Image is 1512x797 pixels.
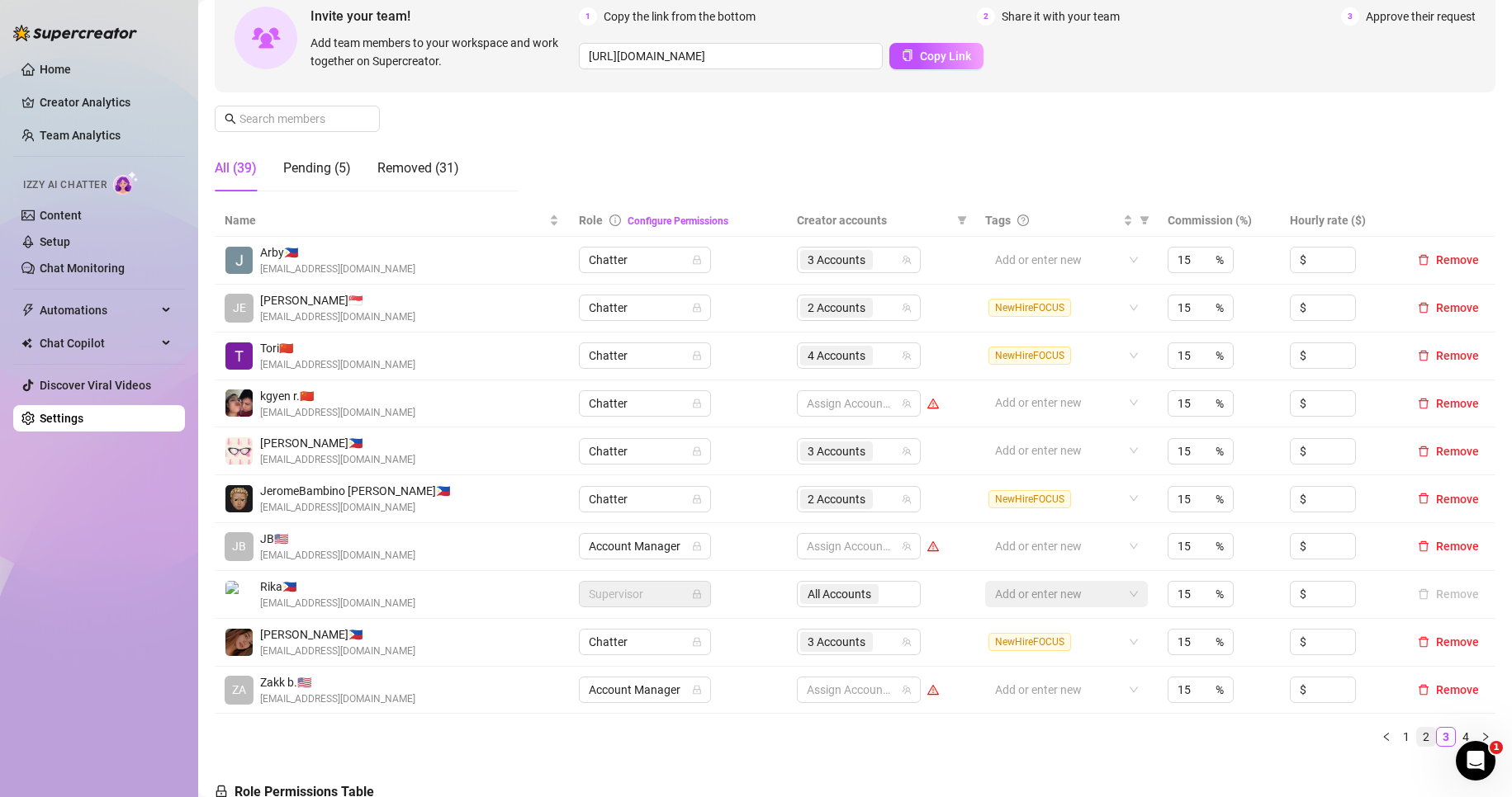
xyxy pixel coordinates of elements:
[692,446,702,456] span: lock
[260,673,415,691] span: Zakk b. 🇺🇸
[1158,205,1279,237] th: Commission (%)
[589,391,701,416] span: Chatter
[1411,489,1486,509] button: Remove
[1280,205,1401,237] th: Hourly rate ($)
[1436,349,1479,362] span: Remove
[902,303,912,313] span: team
[988,299,1071,317] span: NewHireFOCUS
[800,441,873,461] span: 3 Accounts
[1418,446,1429,457] span: delete
[902,541,912,551] span: team
[589,248,701,272] span: Chatter
[1436,445,1479,458] span: Remove
[40,129,121,142] a: Team Analytics
[902,351,912,361] span: team
[1418,350,1429,361] span: delete
[800,298,873,318] span: 2 Accounts
[589,630,701,654] span: Chatter
[225,247,253,274] img: Arby
[1457,728,1475,746] a: 4
[1416,727,1436,747] li: 2
[1456,741,1495,780] iframe: Intercom live chat
[1436,727,1456,747] li: 3
[113,171,139,195] img: AI Chatter
[1437,728,1455,746] a: 3
[40,330,157,356] span: Chat Copilot
[808,251,865,269] span: 3 Accounts
[1136,208,1153,233] span: filter
[902,446,912,456] span: team
[40,235,70,248] a: Setup
[1418,684,1429,696] span: delete
[902,494,912,504] span: team
[1002,7,1120,26] span: Share it with your team
[233,299,246,317] span: JE
[260,434,415,452] span: [PERSON_NAME] 🇵🇭
[579,214,603,227] span: Role
[692,541,702,551] span: lock
[377,158,459,178] div: Removed (31)
[902,398,912,408] span: team
[1436,493,1479,506] span: Remove
[927,540,939,552] span: warning
[1411,680,1486,700] button: Remove
[692,685,702,695] span: lock
[225,485,253,512] img: JeromeBambino El Garcia
[260,596,415,611] span: [EMAIL_ADDRESS][DOMAIN_NAME]
[260,262,415,277] span: [EMAIL_ADDRESS][DOMAIN_NAME]
[225,437,253,465] img: Alexandra Latorre
[927,398,939,409] span: warning
[40,379,151,392] a: Discover Viral Videos
[40,262,125,275] a: Chat Monitoring
[215,205,569,237] th: Name
[1418,254,1429,266] span: delete
[1417,728,1435,746] a: 2
[260,309,415,325] span: [EMAIL_ADDRESS][DOMAIN_NAME]
[239,110,357,128] input: Search members
[692,255,702,265] span: lock
[310,34,572,70] span: Add team members to your workspace and work together on Supercreator.
[1436,397,1479,410] span: Remove
[1481,732,1491,742] span: right
[988,633,1071,651] span: NewHireFOCUS
[589,343,701,368] span: Chatter
[1436,635,1479,648] span: Remove
[260,243,415,262] span: Arby 🇵🇭
[1411,536,1486,556] button: Remove
[889,43,984,69] button: Copy Link
[589,295,701,320] span: Chatter
[1341,7,1359,26] span: 3
[260,452,415,468] span: [EMAIL_ADDRESS][DOMAIN_NAME]
[1411,250,1486,270] button: Remove
[225,581,253,608] img: Rika
[1377,727,1396,747] button: left
[1377,727,1396,747] li: Previous Page
[1411,346,1486,365] button: Remove
[260,357,415,373] span: [EMAIL_ADDRESS][DOMAIN_NAME]
[985,211,1011,229] span: Tags
[1418,302,1429,314] span: delete
[1436,540,1479,553] span: Remove
[21,304,35,317] span: thunderbolt
[957,215,967,225] span: filter
[260,387,415,405] span: kgyen r. 🇨🇳
[1397,728,1415,746] a: 1
[808,299,865,317] span: 2 Accounts
[225,342,253,370] img: Tori
[260,530,415,548] span: JB 🇺🇸
[808,633,865,651] span: 3 Accounts
[232,537,246,555] span: JB
[21,337,32,349] img: Chat Copilot
[260,482,450,500] span: JeromeBambino [PERSON_NAME] 🇵🇭
[1436,301,1479,314] span: Remove
[1411,441,1486,461] button: Remove
[589,582,701,606] span: Supervisor
[260,691,415,707] span: [EMAIL_ADDRESS][DOMAIN_NAME]
[988,490,1071,508] span: NewHireFOCUS
[902,637,912,647] span: team
[692,398,702,408] span: lock
[1418,398,1429,409] span: delete
[1396,727,1416,747] li: 1
[1418,540,1429,552] span: delete
[1411,584,1486,604] button: Remove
